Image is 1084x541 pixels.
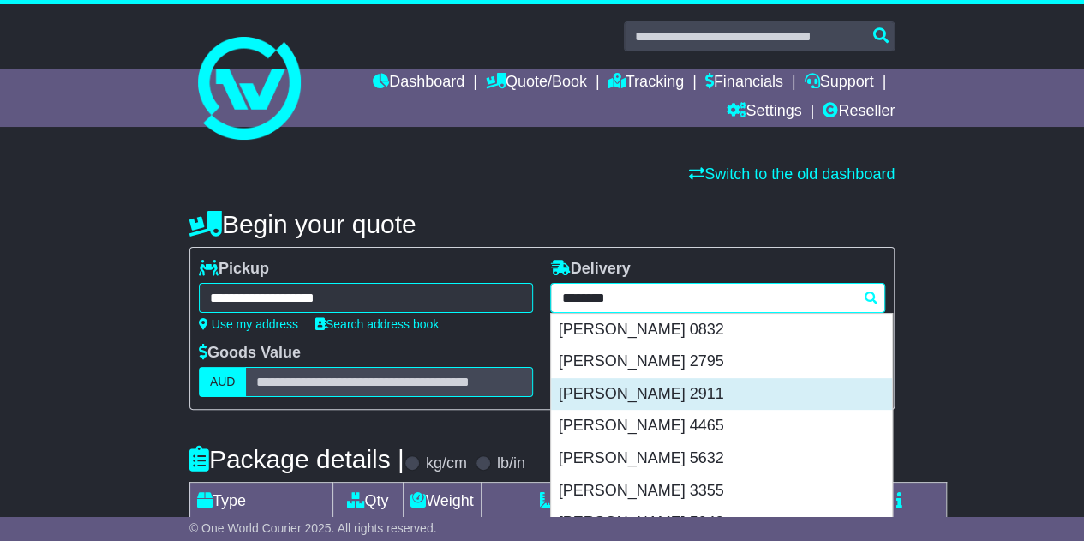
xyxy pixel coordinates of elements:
[373,69,464,98] a: Dashboard
[551,507,892,539] div: [PERSON_NAME] 5043
[189,445,404,473] h4: Package details |
[550,283,885,313] typeahead: Please provide city
[199,344,301,363] label: Goods Value
[189,210,895,238] h4: Begin your quote
[550,260,630,279] label: Delivery
[486,69,587,98] a: Quote/Book
[315,317,439,331] a: Search address book
[199,260,269,279] label: Pickup
[403,483,481,520] td: Weight
[705,69,783,98] a: Financials
[551,346,892,378] div: [PERSON_NAME] 2795
[199,317,298,331] a: Use my address
[497,454,525,473] label: lb/in
[551,475,892,508] div: [PERSON_NAME] 3355
[608,69,684,98] a: Tracking
[332,483,403,520] td: Qty
[551,410,892,442] div: [PERSON_NAME] 4465
[823,98,895,127] a: Reseller
[426,454,467,473] label: kg/cm
[481,483,775,520] td: Dimensions (L x W x H)
[726,98,801,127] a: Settings
[189,521,437,535] span: © One World Courier 2025. All rights reserved.
[199,367,247,397] label: AUD
[551,314,892,346] div: [PERSON_NAME] 0832
[804,69,873,98] a: Support
[551,378,892,411] div: [PERSON_NAME] 2911
[189,483,332,520] td: Type
[689,165,895,183] a: Switch to the old dashboard
[551,442,892,475] div: [PERSON_NAME] 5632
